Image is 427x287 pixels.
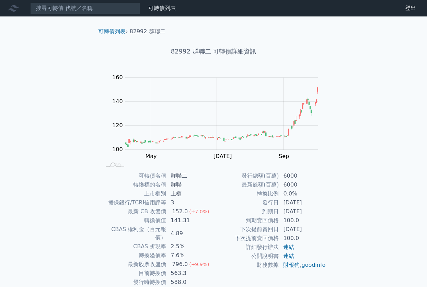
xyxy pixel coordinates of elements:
[101,180,166,189] td: 轉換標的名稱
[213,243,279,252] td: 詳細發行辦法
[130,27,165,36] li: 82992 群聯二
[283,262,300,268] a: 財報狗
[189,262,209,267] span: (+9.9%)
[101,171,166,180] td: 可轉債名稱
[112,74,123,81] tspan: 160
[30,2,140,14] input: 搜尋可轉債 代號／名稱
[101,198,166,207] td: 擔保銀行/TCRI信用評等
[213,171,279,180] td: 發行總額(百萬)
[98,28,126,35] a: 可轉債列表
[171,260,189,268] div: 796.0
[166,251,213,260] td: 7.6%
[101,269,166,278] td: 目前轉換價
[98,27,128,36] li: ›
[112,146,123,153] tspan: 100
[279,216,326,225] td: 100.0
[112,122,123,129] tspan: 120
[148,5,176,11] a: 可轉債列表
[279,189,326,198] td: 0.0%
[279,225,326,234] td: [DATE]
[213,234,279,243] td: 下次提前賣回價格
[166,189,213,198] td: 上櫃
[108,74,328,159] g: Chart
[279,234,326,243] td: 100.0
[101,242,166,251] td: CBAS 折現率
[213,216,279,225] td: 到期賣回價格
[101,260,166,269] td: 最新股票收盤價
[213,261,279,270] td: 財務數據
[213,180,279,189] td: 最新餘額(百萬)
[166,278,213,287] td: 588.0
[101,207,166,216] td: 最新 CB 收盤價
[171,207,189,216] div: 152.0
[213,189,279,198] td: 轉換比例
[101,189,166,198] td: 上市櫃別
[279,171,326,180] td: 6000
[166,216,213,225] td: 141.31
[283,244,294,250] a: 連結
[166,269,213,278] td: 563.3
[279,198,326,207] td: [DATE]
[213,153,232,159] tspan: [DATE]
[101,278,166,287] td: 發行時轉換價
[279,153,289,159] tspan: Sep
[101,251,166,260] td: 轉換溢價率
[101,216,166,225] td: 轉換價值
[213,225,279,234] td: 下次提前賣回日
[279,261,326,270] td: ,
[283,253,294,259] a: 連結
[213,198,279,207] td: 發行日
[166,180,213,189] td: 群聯
[166,171,213,180] td: 群聯二
[213,207,279,216] td: 到期日
[301,262,325,268] a: goodinfo
[213,252,279,261] td: 公開說明書
[112,98,123,105] tspan: 140
[145,153,157,159] tspan: May
[400,3,422,14] a: 登出
[279,180,326,189] td: 6000
[101,225,166,242] td: CBAS 權利金（百元報價）
[166,198,213,207] td: 3
[166,242,213,251] td: 2.5%
[125,87,318,147] g: Series
[279,207,326,216] td: [DATE]
[189,209,209,214] span: (+7.0%)
[93,47,334,56] h1: 82992 群聯二 可轉債詳細資訊
[166,225,213,242] td: 4.89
